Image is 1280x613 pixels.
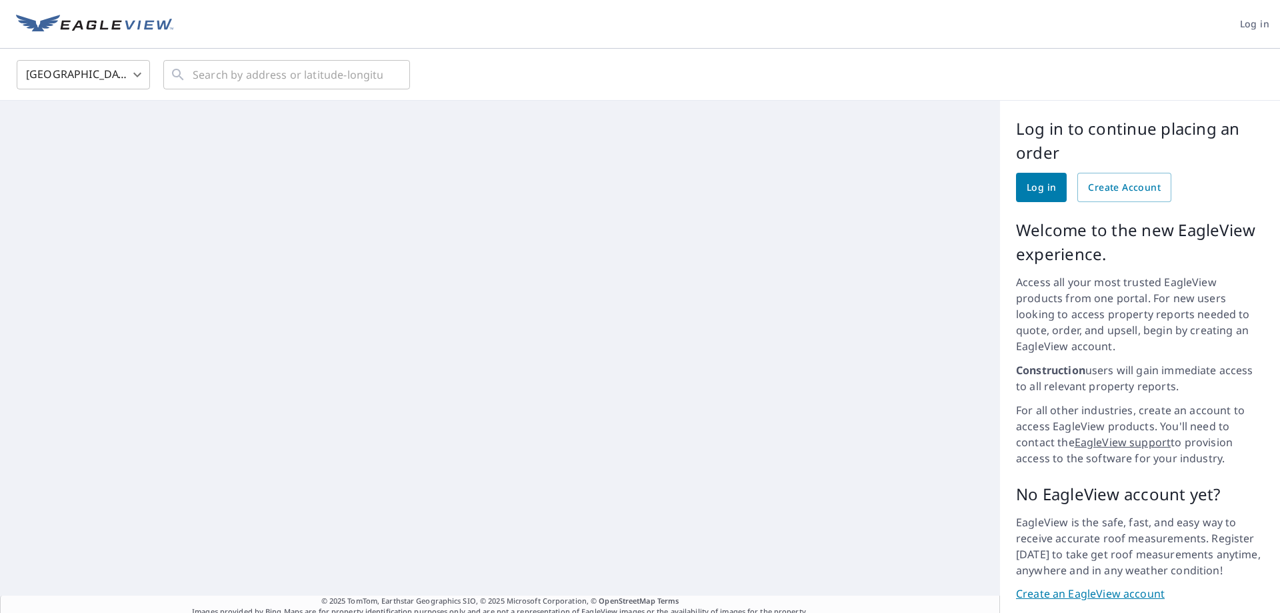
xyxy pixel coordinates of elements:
[1016,173,1067,202] a: Log in
[1016,402,1264,466] p: For all other industries, create an account to access EagleView products. You'll need to contact ...
[1075,435,1171,450] a: EagleView support
[16,15,173,35] img: EV Logo
[1016,514,1264,578] p: EagleView is the safe, fast, and easy way to receive accurate roof measurements. Register [DATE] ...
[1088,179,1161,196] span: Create Account
[17,56,150,93] div: [GEOGRAPHIC_DATA]
[1016,117,1264,165] p: Log in to continue placing an order
[193,56,383,93] input: Search by address or latitude-longitude
[657,596,679,606] a: Terms
[599,596,655,606] a: OpenStreetMap
[1240,16,1269,33] span: Log in
[1016,586,1264,602] a: Create an EagleView account
[1016,218,1264,266] p: Welcome to the new EagleView experience.
[1016,362,1264,394] p: users will gain immediate access to all relevant property reports.
[1077,173,1171,202] a: Create Account
[1016,363,1085,378] strong: Construction
[321,596,679,607] span: © 2025 TomTom, Earthstar Geographics SIO, © 2025 Microsoft Corporation, ©
[1016,482,1264,506] p: No EagleView account yet?
[1016,274,1264,354] p: Access all your most trusted EagleView products from one portal. For new users looking to access ...
[1027,179,1056,196] span: Log in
